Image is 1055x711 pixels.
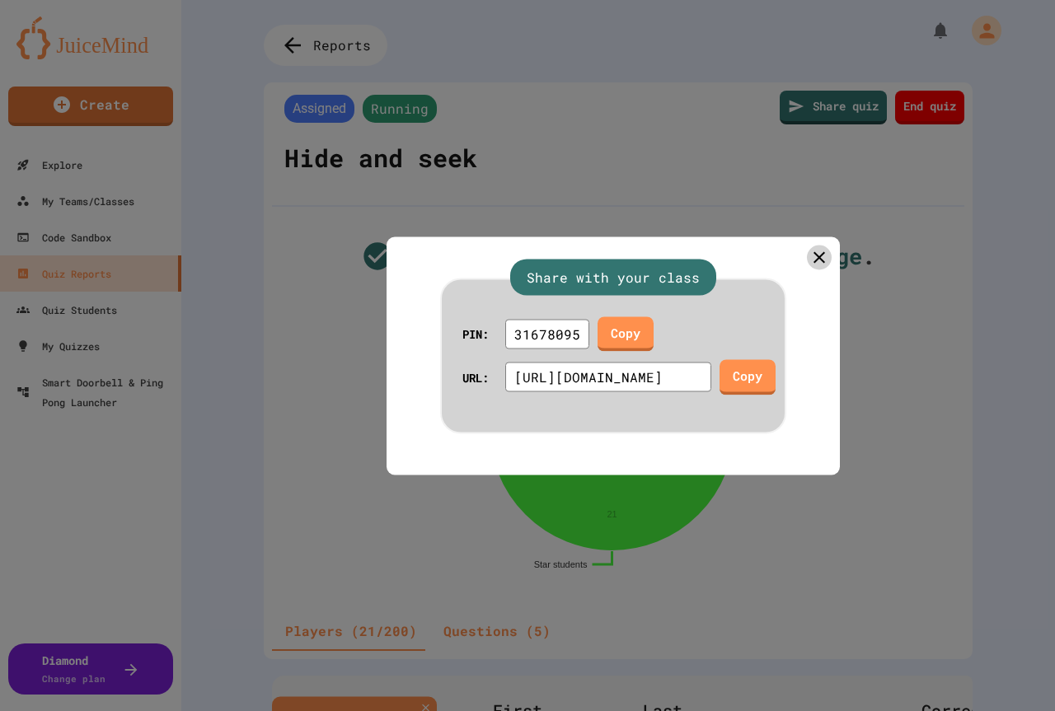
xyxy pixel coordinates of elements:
div: [URL][DOMAIN_NAME] [505,363,711,392]
iframe: chat widget [918,573,1039,643]
div: PIN: [462,325,489,343]
a: Copy [720,360,776,395]
a: Copy [598,316,654,352]
iframe: chat widget [986,645,1039,695]
div: URL: [462,368,489,386]
div: Share with your class [510,259,716,295]
div: 31678095 [505,319,589,348]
